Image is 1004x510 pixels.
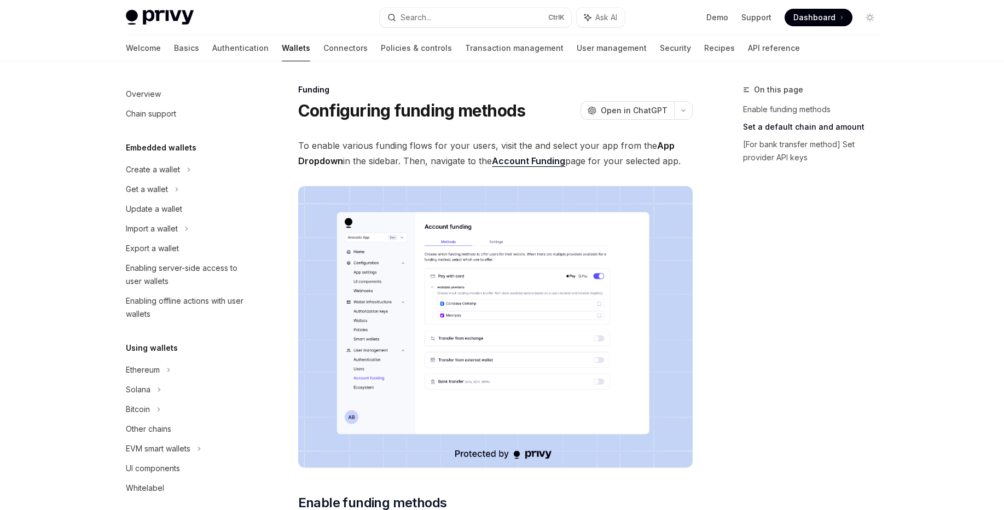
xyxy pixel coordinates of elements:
div: Search... [401,11,431,24]
a: API reference [748,35,800,61]
a: Enabling server-side access to user wallets [117,258,257,291]
div: Ethereum [126,363,160,376]
a: Chain support [117,104,257,124]
div: Create a wallet [126,163,180,176]
span: Dashboard [793,12,835,23]
button: Search...CtrlK [380,8,571,27]
a: Support [741,12,771,23]
a: Security [660,35,691,61]
span: Ctrl K [548,13,565,22]
span: To enable various funding flows for your users, visit the and select your app from the in the sid... [298,138,693,169]
div: Bitcoin [126,403,150,416]
a: Set a default chain and amount [743,118,887,136]
a: Transaction management [465,35,564,61]
button: Open in ChatGPT [581,101,674,120]
a: Connectors [323,35,368,61]
span: On this page [754,83,803,96]
div: Update a wallet [126,202,182,216]
div: Import a wallet [126,222,178,235]
h1: Configuring funding methods [298,101,526,120]
button: Ask AI [577,8,625,27]
div: Solana [126,383,150,396]
h5: Embedded wallets [126,141,196,154]
h5: Using wallets [126,341,178,355]
div: Chain support [126,107,176,120]
a: Dashboard [785,9,852,26]
div: Overview [126,88,161,101]
a: Policies & controls [381,35,452,61]
span: Ask AI [595,12,617,23]
img: light logo [126,10,194,25]
div: Other chains [126,422,171,436]
div: UI components [126,462,180,475]
a: Wallets [282,35,310,61]
a: Account Funding [492,155,565,167]
a: Whitelabel [117,478,257,498]
a: Export a wallet [117,239,257,258]
a: Welcome [126,35,161,61]
a: Enabling offline actions with user wallets [117,291,257,324]
a: Update a wallet [117,199,257,219]
a: Demo [706,12,728,23]
div: Enabling server-side access to user wallets [126,262,251,288]
span: Open in ChatGPT [601,105,668,116]
a: Recipes [704,35,735,61]
a: UI components [117,459,257,478]
div: Funding [298,84,693,95]
a: Authentication [212,35,269,61]
a: Basics [174,35,199,61]
div: Whitelabel [126,482,164,495]
div: EVM smart wallets [126,442,190,455]
a: Enable funding methods [743,101,887,118]
a: Overview [117,84,257,104]
button: Toggle dark mode [861,9,879,26]
a: [For bank transfer method] Set provider API keys [743,136,887,166]
img: Fundingupdate PNG [298,186,693,468]
div: Export a wallet [126,242,179,255]
a: Other chains [117,419,257,439]
div: Enabling offline actions with user wallets [126,294,251,321]
div: Get a wallet [126,183,168,196]
a: User management [577,35,647,61]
